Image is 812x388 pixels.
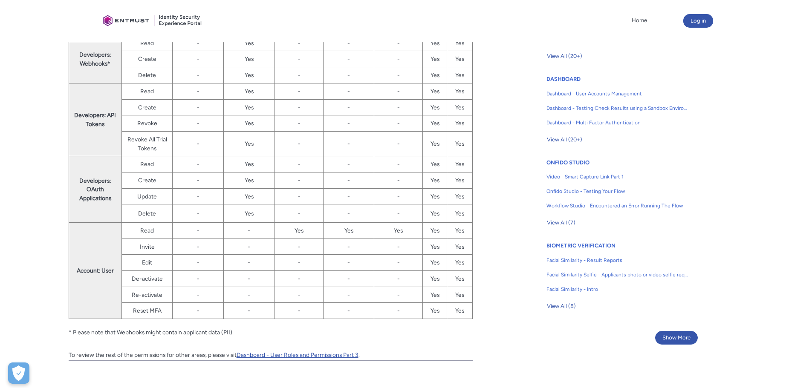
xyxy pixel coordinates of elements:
[423,35,447,51] td: Yes
[546,216,576,230] button: View All (7)
[122,271,173,287] td: De-activate
[69,319,473,336] p: * Please note that Webhooks might contain applicant data (PII)
[447,239,473,255] td: Yes
[275,303,324,319] td: -
[423,67,447,83] td: Yes
[223,115,275,132] td: Yes
[546,198,688,213] a: Workflow Studio - Encountered an Error Running The Flow
[423,204,447,223] td: Yes
[173,115,223,132] td: -
[423,255,447,271] td: Yes
[79,177,111,201] strong: Developers: OAuth Applications
[423,172,447,188] td: Yes
[173,204,223,223] td: -
[275,287,324,303] td: -
[546,173,688,181] span: Video - Smart Capture Link Part 1
[324,51,374,67] td: -
[423,51,447,67] td: Yes
[122,51,173,67] td: Create
[275,83,324,99] td: -
[275,99,324,115] td: -
[546,253,688,267] a: Facial Similarity - Result Reports
[173,222,223,239] td: -
[447,222,473,239] td: Yes
[122,239,173,255] td: Invite
[275,255,324,271] td: -
[324,222,374,239] td: Yes
[374,99,423,115] td: -
[546,299,576,313] button: View All (8)
[423,222,447,239] td: Yes
[74,112,116,127] strong: Developers: API Tokens
[69,342,473,359] div: To review the rest of the permissions for other areas, please visit .
[374,35,423,51] td: -
[223,287,275,303] td: -
[546,90,688,98] span: Dashboard - User Accounts Management
[275,204,324,223] td: -
[122,303,173,319] td: Reset MFA
[324,303,374,319] td: -
[324,271,374,287] td: -
[374,222,423,239] td: Yes
[223,131,275,156] td: Yes
[122,188,173,204] td: Update
[173,255,223,271] td: -
[122,35,173,51] td: Read
[223,188,275,204] td: Yes
[275,172,324,188] td: -
[324,131,374,156] td: -
[173,271,223,287] td: -
[447,287,473,303] td: Yes
[546,76,581,82] a: DASHBOARD
[173,51,223,67] td: -
[447,99,473,115] td: Yes
[223,51,275,67] td: Yes
[423,83,447,99] td: Yes
[275,51,324,67] td: -
[275,239,324,255] td: -
[122,255,173,271] td: Edit
[546,187,688,195] span: Onfido Studio - Testing Your Flow
[447,255,473,271] td: Yes
[275,115,324,132] td: -
[122,131,173,156] td: Revoke All Trial Tokens
[447,303,473,319] td: Yes
[546,159,589,166] a: ONFIDO STUDIO
[275,156,324,172] td: -
[122,204,173,223] td: Delete
[275,67,324,83] td: -
[122,287,173,303] td: Re-activate
[324,156,374,172] td: -
[173,83,223,99] td: -
[374,188,423,204] td: -
[173,67,223,83] td: -
[423,188,447,204] td: Yes
[324,255,374,271] td: -
[122,83,173,99] td: Read
[546,119,688,126] span: Dashboard - Multi Factor Authentication
[546,256,688,264] span: Facial Similarity - Result Reports
[324,115,374,132] td: -
[447,51,473,67] td: Yes
[447,188,473,204] td: Yes
[324,239,374,255] td: -
[223,35,275,51] td: Yes
[324,287,374,303] td: -
[324,67,374,83] td: -
[546,184,688,198] a: Onfido Studio - Testing Your Flow
[223,156,275,172] td: Yes
[423,303,447,319] td: Yes
[173,239,223,255] td: -
[122,67,173,83] td: Delete
[223,172,275,188] td: Yes
[374,67,423,83] td: -
[8,362,29,384] div: Cookie Preferences
[447,115,473,132] td: Yes
[447,271,473,287] td: Yes
[324,204,374,223] td: -
[546,170,688,184] a: Video - Smart Capture Link Part 1
[546,267,688,282] a: Facial Similarity Selfie - Applicants photo or video selfie requirements
[374,172,423,188] td: -
[223,271,275,287] td: -
[423,131,447,156] td: Yes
